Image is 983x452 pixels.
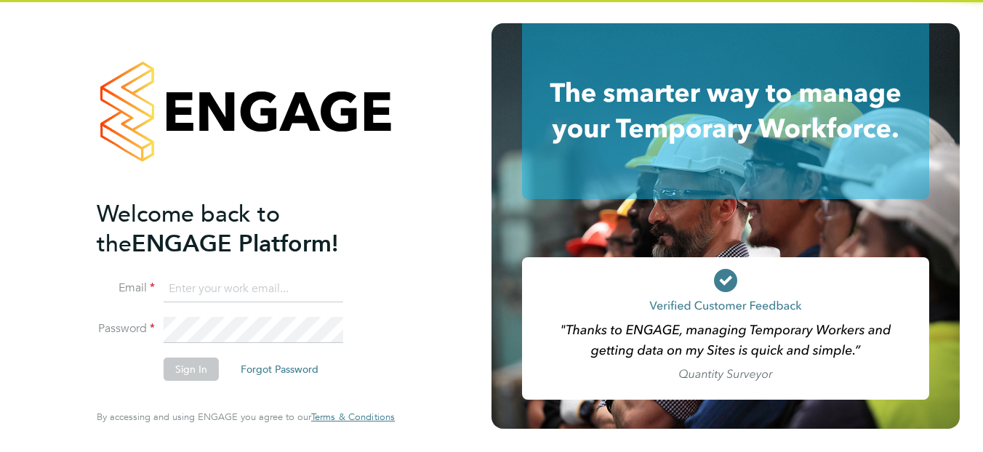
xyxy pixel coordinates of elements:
span: By accessing and using ENGAGE you agree to our [97,411,395,423]
label: Password [97,321,155,336]
span: Welcome back to the [97,200,280,258]
button: Forgot Password [229,358,330,381]
span: Terms & Conditions [311,411,395,423]
input: Enter your work email... [164,276,343,302]
h2: ENGAGE Platform! [97,199,380,259]
label: Email [97,281,155,296]
button: Sign In [164,358,219,381]
a: Terms & Conditions [311,411,395,423]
